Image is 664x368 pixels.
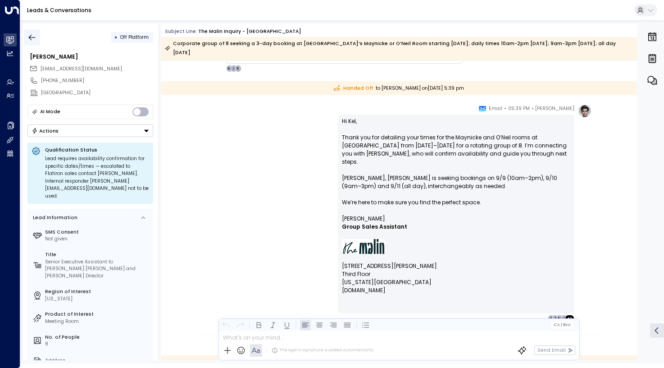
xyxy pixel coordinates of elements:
div: AI Mode [40,107,60,116]
span: Off Platform [120,34,149,41]
a: Leads & Conversations [27,6,91,14]
div: Actions [32,128,59,134]
div: Not given [45,235,150,243]
span: | [560,322,562,327]
strong: Group Sales Assistant [342,223,407,230]
label: No. of People [45,334,150,341]
a: [DOMAIN_NAME] [342,286,386,294]
span: kburchette@aspenartmuseum.org [41,65,122,73]
button: Cc|Bcc [551,322,573,328]
div: M [226,65,233,72]
span: • [504,104,506,113]
span: Subject Line: [165,28,197,35]
div: J [560,315,568,322]
span: Email [489,104,502,113]
div: K [235,65,242,72]
span: • [532,104,534,113]
span: Handed Off [334,85,373,92]
div: M [556,315,564,322]
span: [STREET_ADDRESS][PERSON_NAME] [342,262,437,270]
div: S [548,315,555,322]
div: [PERSON_NAME] [30,53,153,61]
span: [PERSON_NAME] [535,104,574,113]
span: [PERSON_NAME] [342,215,385,223]
label: Product of Interest [45,311,150,318]
div: [US_STATE] [45,295,150,303]
div: 2 [552,315,559,322]
div: The Malin Inquiry - [GEOGRAPHIC_DATA] [198,28,301,35]
button: Actions [27,124,153,137]
div: AddArea [45,357,150,364]
div: 8 [45,340,150,348]
span: Cc Bcc [554,322,571,327]
label: Title [45,251,150,258]
div: Button group with a nested menu [27,124,153,137]
div: Corporate group of 8 seeking a 3-day booking at [GEOGRAPHIC_DATA]’s Maynicke or O’Neil Room start... [165,39,633,57]
p: Qualification Status [45,147,149,153]
div: Senior Executive Assistant to [PERSON_NAME] [PERSON_NAME] and [PERSON_NAME] Director [45,258,150,280]
div: J [230,65,237,72]
button: Redo [235,319,246,330]
div: Lead Information [31,214,77,221]
img: profile-logo.png [578,104,591,118]
span: Third Floor [342,270,370,278]
div: to [PERSON_NAME] on [DATE] 5:39 pm [161,81,637,95]
span: 05:39 PM [508,104,530,113]
p: Hi Kel, Thank you for detailing your times for the Maynicke and O’Neil rooms at [GEOGRAPHIC_DATA]... [342,117,570,215]
label: Region of Interest [45,288,150,295]
div: Meeting Room [45,318,150,325]
div: [PHONE_NUMBER] [41,77,153,84]
div: + 2 [565,315,575,322]
span: [EMAIL_ADDRESS][DOMAIN_NAME] [41,65,122,72]
div: The agent signature is added automatically [272,347,373,354]
div: [GEOGRAPHIC_DATA] [41,89,153,97]
button: Undo [221,319,232,330]
label: SMS Consent [45,229,150,236]
div: • [114,31,118,43]
div: Lead requires availability confirmation for specific dates/times — escalated to Flatiron sales co... [45,155,149,200]
span: [US_STATE][GEOGRAPHIC_DATA] [342,278,432,286]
